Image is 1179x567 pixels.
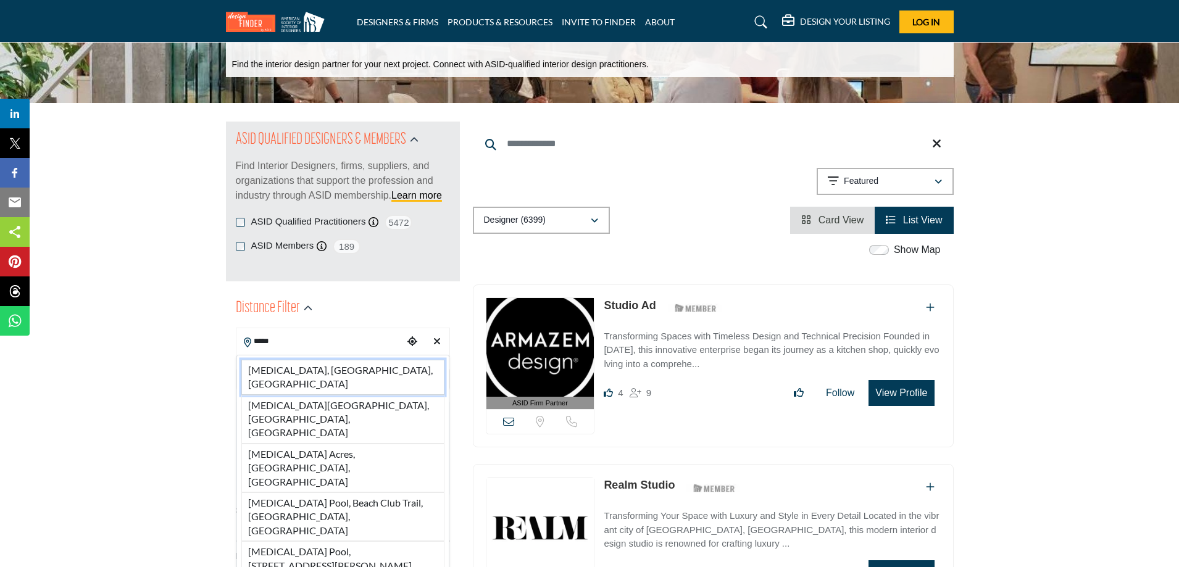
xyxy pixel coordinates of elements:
[668,300,723,316] img: ASID Members Badge Icon
[604,299,656,312] a: Studio Ad
[512,398,568,408] span: ASID Firm Partner
[241,492,444,541] li: [MEDICAL_DATA] Pool, Beach Club Trail, [GEOGRAPHIC_DATA], [GEOGRAPHIC_DATA]
[428,329,446,355] div: Clear search location
[844,175,878,188] p: Featured
[236,218,245,227] input: ASID Qualified Practitioners checkbox
[926,302,935,313] a: Add To List
[251,239,314,253] label: ASID Members
[743,12,775,32] a: Search
[391,190,442,201] a: Learn more
[819,215,864,225] span: Card View
[790,207,875,234] li: Card View
[926,482,935,492] a: Add To List
[782,15,890,30] div: DESIGN YOUR LISTING
[385,215,412,230] span: 5472
[886,215,942,225] a: View List
[604,297,656,314] p: Studio Ad
[448,17,552,27] a: PRODUCTS & RESOURCES
[786,381,812,405] button: Like listing
[903,215,943,225] span: List View
[604,477,675,494] p: Realm Studio
[686,480,742,495] img: ASID Members Badge Icon
[899,10,954,33] button: Log In
[801,215,864,225] a: View Card
[251,215,366,229] label: ASID Qualified Practitioners
[869,380,934,406] button: View Profile
[236,504,450,517] div: Search within:
[236,242,245,251] input: ASID Members checkbox
[357,17,438,27] a: DESIGNERS & FIRMS
[604,388,613,397] i: Likes
[604,322,940,371] a: Transforming Spaces with Timeless Design and Technical Precision Founded in [DATE], this innovati...
[236,297,300,320] h2: Distance Filter
[486,298,594,397] img: Studio Ad
[800,16,890,27] h5: DESIGN YOUR LISTING
[645,17,675,27] a: ABOUT
[646,387,651,398] span: 9
[236,129,406,151] h2: ASID QUALIFIED DESIGNERS & MEMBERS
[875,207,953,234] li: List View
[473,207,610,234] button: Designer (6399)
[486,298,594,410] a: ASID Firm Partner
[241,360,444,395] li: [MEDICAL_DATA], [GEOGRAPHIC_DATA], [GEOGRAPHIC_DATA]
[403,329,422,355] div: Choose your current location
[241,395,444,444] li: [MEDICAL_DATA][GEOGRAPHIC_DATA], [GEOGRAPHIC_DATA], [GEOGRAPHIC_DATA]
[236,550,250,563] span: N/A
[618,387,623,398] span: 4
[236,159,450,203] p: Find Interior Designers, firms, suppliers, and organizations that support the profession and indu...
[484,214,546,226] p: Designer (6399)
[226,12,331,32] img: Site Logo
[236,329,403,354] input: Search Location
[912,17,940,27] span: Log In
[473,129,954,159] input: Search Keyword
[232,59,649,71] p: Find the interior design partner for your next project. Connect with ASID-qualified interior desi...
[818,381,862,405] button: Follow
[894,242,941,257] label: Show Map
[817,168,954,195] button: Featured
[604,329,940,371] p: Transforming Spaces with Timeless Design and Technical Precision Founded in [DATE], this innovati...
[241,444,444,492] li: [MEDICAL_DATA] Acres, [GEOGRAPHIC_DATA], [GEOGRAPHIC_DATA]
[604,502,940,551] a: Transforming Your Space with Luxury and Style in Every Detail Located in the vibrant city of [GEO...
[604,479,675,491] a: Realm Studio
[333,239,360,254] span: 189
[562,17,636,27] a: INVITE TO FINDER
[630,386,651,400] div: Followers
[604,509,940,551] p: Transforming Your Space with Luxury and Style in Every Detail Located in the vibrant city of [GEO...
